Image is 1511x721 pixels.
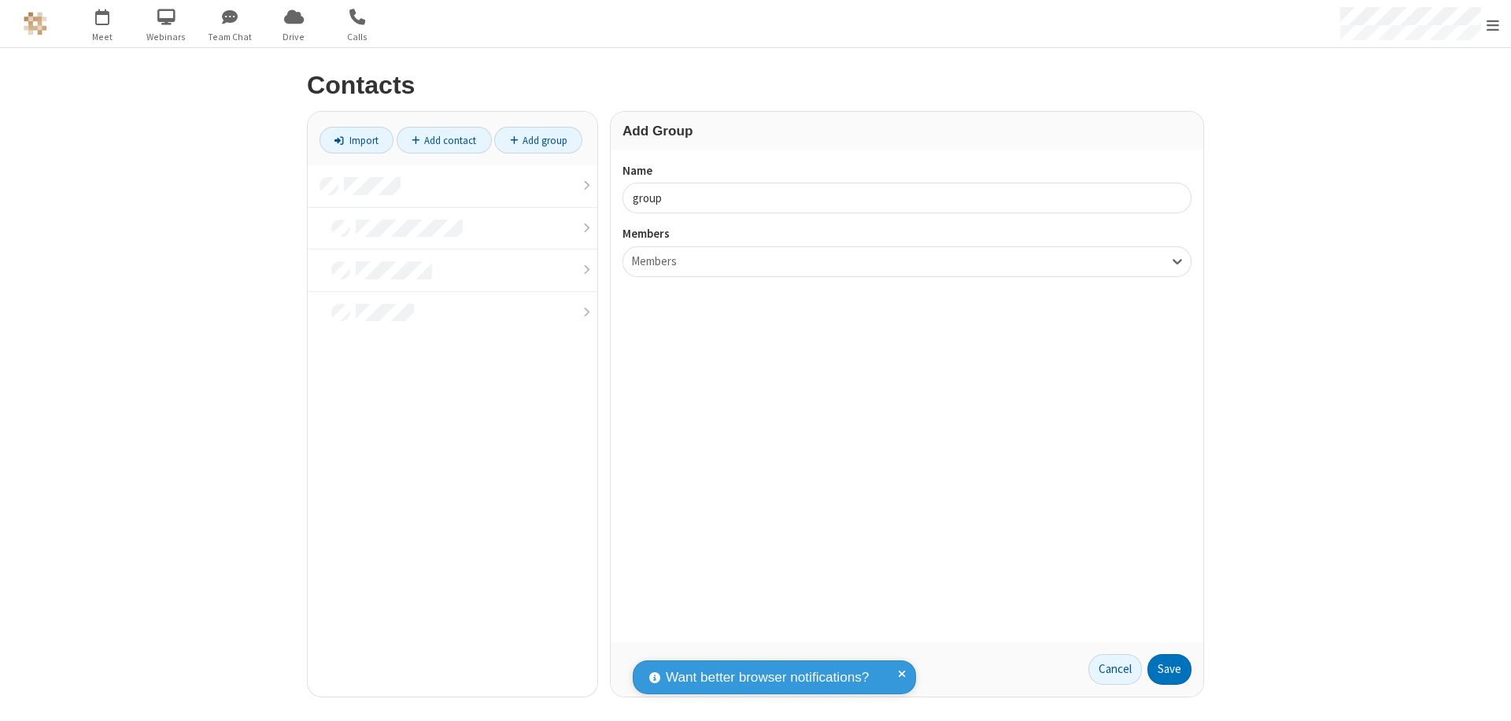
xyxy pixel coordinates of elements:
[264,30,323,44] span: Drive
[1147,654,1191,686] button: Save
[623,162,1191,180] label: Name
[137,30,196,44] span: Webinars
[623,225,1191,243] label: Members
[494,127,582,153] a: Add group
[307,72,1204,99] h2: Contacts
[623,183,1191,213] input: Name
[666,667,869,688] span: Want better browser notifications?
[1088,654,1142,686] a: Cancel
[73,30,132,44] span: Meet
[24,12,47,35] img: QA Selenium DO NOT DELETE OR CHANGE
[397,127,492,153] a: Add contact
[320,127,393,153] a: Import
[328,30,387,44] span: Calls
[623,124,1191,139] h3: Add Group
[201,30,260,44] span: Team Chat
